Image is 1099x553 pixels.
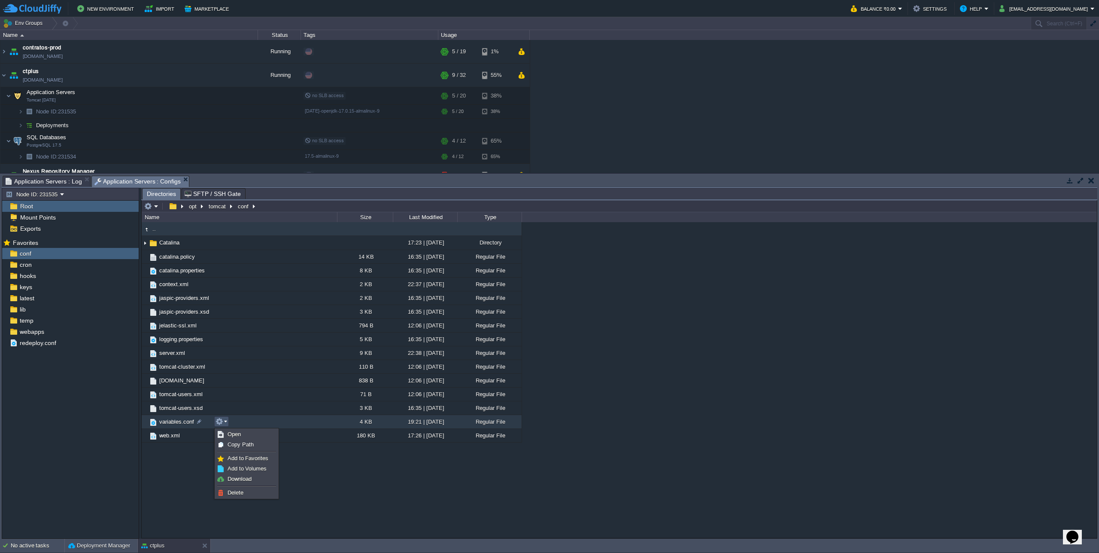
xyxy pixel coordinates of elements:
button: Deployment Manager [68,541,130,550]
div: 4 KB [337,415,393,428]
div: 8 KB [337,264,393,277]
img: AMDAwAAAACH5BAEAAAAALAAAAAABAAEAAAICRAEAOw== [142,333,149,346]
span: 231535 [35,108,77,115]
a: Catalina [158,239,181,246]
div: Regular File [457,250,522,263]
img: AMDAwAAAACH5BAEAAAAALAAAAAABAAEAAAICRAEAOw== [23,105,35,118]
div: 3 KB [337,401,393,415]
span: Root [18,202,34,210]
img: AMDAwAAAACH5BAEAAAAALAAAAAABAAEAAAICRAEAOw== [8,64,20,87]
img: AMDAwAAAACH5BAEAAAAALAAAAAABAAEAAAICRAEAOw== [12,132,24,150]
a: Open [216,430,277,439]
div: Regular File [457,429,522,442]
img: AMDAwAAAACH5BAEAAAAALAAAAAABAAEAAAICRAEAOw== [0,40,7,63]
a: redeploy.conf [18,339,58,347]
button: Settings [913,3,949,14]
a: Mount Points [18,214,57,221]
img: AMDAwAAAACH5BAEAAAAALAAAAAABAAEAAAICRAEAOw== [142,264,149,277]
a: [DOMAIN_NAME] [158,377,206,384]
img: AMDAwAAAACH5BAEAAAAALAAAAAABAAEAAAICRAEAOw== [23,119,35,132]
div: Directory [457,236,522,249]
a: jaspic-providers.xml [158,294,210,302]
a: cron [18,261,33,269]
div: 16:35 | [DATE] [393,250,457,263]
div: Regular File [457,291,522,305]
span: latest [18,294,36,302]
img: AMDAwAAAACH5BAEAAAAALAAAAAABAAEAAAICRAEAOw== [8,164,20,187]
button: Env Groups [3,17,46,29]
button: Help [960,3,984,14]
div: 71 B [337,388,393,401]
a: conf [18,250,33,257]
div: 65% [482,150,510,163]
span: 231534 [35,153,77,160]
div: Regular File [457,305,522,318]
img: AMDAwAAAACH5BAEAAAAALAAAAAABAAEAAAICRAEAOw== [149,321,158,331]
div: 2 KB [337,291,393,305]
img: AMDAwAAAACH5BAEAAAAALAAAAAABAAEAAAICRAEAOw== [0,64,7,87]
span: Open [228,431,241,437]
span: Tomcat [DATE] [27,98,56,103]
div: 4 / 12 [452,150,464,163]
div: 16:35 | [DATE] [393,333,457,346]
button: opt [188,202,199,210]
a: hooks [18,272,37,280]
div: 794 B [337,319,393,332]
a: logging.properties [158,336,204,343]
a: context.xml [158,281,190,288]
div: 5 / 20 [452,87,466,104]
button: conf [237,202,251,210]
span: Directories [147,189,176,199]
span: no SLB access [305,93,344,98]
div: Name [143,212,337,222]
div: Usage [439,30,529,40]
span: jelastic-ssl.xml [158,322,198,329]
div: Regular File [457,415,522,428]
button: Marketplace [185,3,231,14]
div: 22:38 | [DATE] [393,346,457,360]
img: AMDAwAAAACH5BAEAAAAALAAAAAABAAEAAAICRAEAOw== [18,150,23,163]
div: 17:23 | [DATE] [393,236,457,249]
a: Node ID:231534 [35,153,77,160]
img: AMDAwAAAACH5BAEAAAAALAAAAAABAAEAAAICRAEAOw== [142,415,149,428]
a: temp [18,317,35,324]
div: 180 KB [337,429,393,442]
div: 5 / 20 [452,105,464,118]
div: 5 / 19 [452,40,466,63]
span: lib [18,306,27,313]
a: Exports [18,225,42,232]
a: tomcat-users.xml [158,391,204,398]
img: AMDAwAAAACH5BAEAAAAALAAAAAABAAEAAAICRAEAOw== [149,280,158,290]
div: Running [258,40,301,63]
span: Add to Favorites [228,455,268,461]
span: jaspic-providers.xsd [158,308,210,315]
a: Deployments [35,122,70,129]
a: catalina.policy [158,253,196,260]
iframe: chat widget [1063,519,1090,544]
span: Application Servers : Configs [94,176,181,187]
img: AMDAwAAAACH5BAEAAAAALAAAAAABAAEAAAICRAEAOw== [149,266,158,276]
span: Favorites [11,239,39,247]
div: Regular File [457,264,522,277]
span: PostgreSQL 17.5 [27,143,61,148]
img: AMDAwAAAACH5BAEAAAAALAAAAAABAAEAAAICRAEAOw== [142,401,149,415]
a: [DOMAIN_NAME] [23,76,63,84]
img: AMDAwAAAACH5BAEAAAAALAAAAAABAAEAAAICRAEAOw== [149,418,158,427]
div: 22:37 | [DATE] [393,278,457,291]
a: web.xml [158,432,181,439]
a: tomcat-users.xsd [158,404,204,412]
img: AMDAwAAAACH5BAEAAAAALAAAAAABAAEAAAICRAEAOw== [0,164,7,187]
button: tomcat [207,202,228,210]
a: contratos-prod [23,43,61,52]
span: Nexus Repository Manager [23,167,95,176]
